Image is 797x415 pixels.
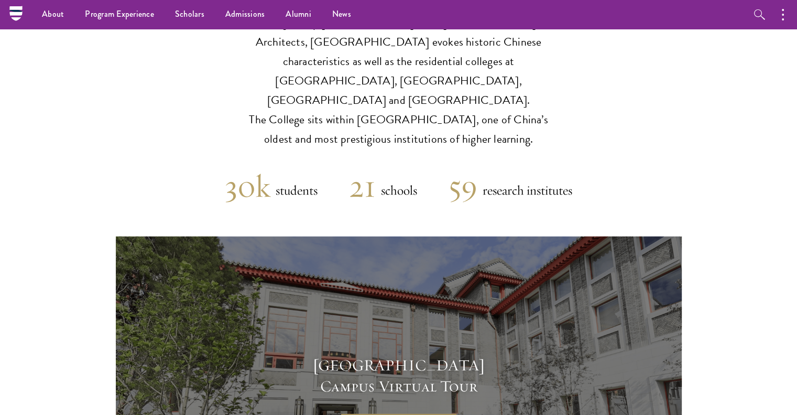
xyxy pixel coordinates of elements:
[236,13,561,149] p: Designed by [PERSON_NAME] A.M. [PERSON_NAME] Architects, [GEOGRAPHIC_DATA] evokes historic Chines...
[270,180,318,201] h5: students
[294,355,504,397] h4: [GEOGRAPHIC_DATA] Campus Virtual Tour
[225,167,270,205] h2: 30k
[477,180,572,201] h5: research institutes
[376,180,417,201] h5: schools
[449,167,477,205] h2: 59
[349,167,376,205] h2: 21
